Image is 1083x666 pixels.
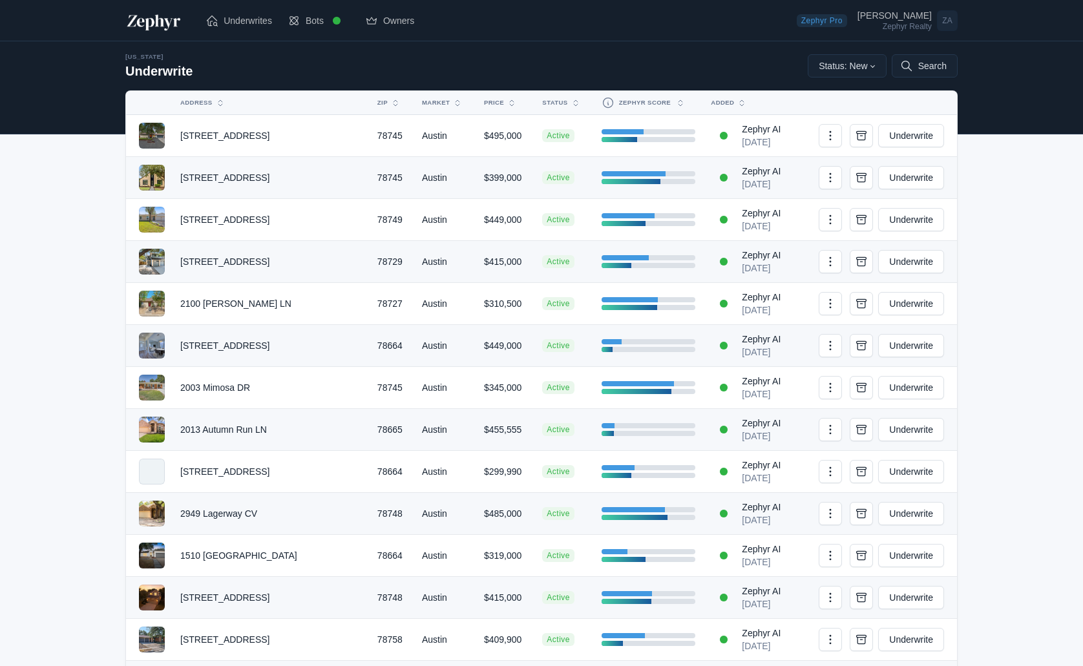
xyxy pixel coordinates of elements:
[173,451,370,493] td: [STREET_ADDRESS]
[850,460,873,483] button: Archive
[476,619,534,661] td: $409,900
[476,367,534,409] td: $345,000
[476,535,534,577] td: $319,000
[850,292,873,315] button: Archive
[476,241,534,283] td: $415,000
[850,502,873,525] button: Archive
[370,325,414,367] td: 78664
[742,459,781,472] div: Zephyr AI
[857,23,932,30] div: Zephyr Realty
[878,166,944,189] a: Underwrite
[878,334,944,357] a: Underwrite
[370,199,414,241] td: 78749
[173,241,370,283] td: [STREET_ADDRESS]
[306,14,324,27] span: Bots
[370,241,414,283] td: 78729
[542,339,574,352] span: Active
[742,262,781,275] div: [DATE]
[878,460,944,483] a: Underwrite
[742,543,781,556] div: Zephyr AI
[534,92,578,113] button: Status
[542,255,574,268] span: Active
[370,535,414,577] td: 78664
[173,619,370,661] td: [STREET_ADDRESS]
[476,199,534,241] td: $449,000
[742,640,781,652] div: [DATE]
[414,92,461,113] button: Market
[602,96,615,109] svg: Zephyr Score
[173,92,354,113] button: Address
[742,375,781,388] div: Zephyr AI
[937,10,958,31] span: ZA
[742,304,781,317] div: [DATE]
[383,14,414,27] span: Owners
[414,577,476,619] td: Austin
[542,549,574,562] span: Active
[414,535,476,577] td: Austin
[857,8,958,34] a: Open user menu
[878,418,944,441] a: Underwrite
[476,283,534,325] td: $310,500
[414,115,476,157] td: Austin
[742,207,781,220] div: Zephyr AI
[878,628,944,651] a: Underwrite
[370,283,414,325] td: 78727
[878,544,944,567] a: Underwrite
[542,591,574,604] span: Active
[850,544,873,567] button: Archive
[125,52,193,62] div: [US_STATE]
[370,619,414,661] td: 78758
[173,409,370,451] td: 2013 Autumn Run LN
[370,577,414,619] td: 78748
[850,124,873,147] button: Archive
[173,535,370,577] td: 1510 [GEOGRAPHIC_DATA]
[742,136,781,149] div: [DATE]
[370,157,414,199] td: 78745
[542,381,574,394] span: Active
[542,423,574,436] span: Active
[414,199,476,241] td: Austin
[414,367,476,409] td: Austin
[742,333,781,346] div: Zephyr AI
[476,451,534,493] td: $299,990
[594,91,688,114] button: Zephyr Score Zephyr Score
[742,514,781,526] div: [DATE]
[414,241,476,283] td: Austin
[742,165,781,178] div: Zephyr AI
[224,14,272,27] span: Underwrites
[742,220,781,233] div: [DATE]
[414,493,476,535] td: Austin
[850,334,873,357] button: Archive
[850,376,873,399] button: Archive
[414,619,476,661] td: Austin
[542,171,574,184] span: Active
[742,346,781,359] div: [DATE]
[892,54,958,78] button: Search
[370,367,414,409] td: 78745
[173,493,370,535] td: 2949 Lagerway CV
[370,115,414,157] td: 78745
[542,129,574,142] span: Active
[173,367,370,409] td: 2003 Mimosa DR
[370,92,399,113] button: Zip
[414,283,476,325] td: Austin
[542,507,574,520] span: Active
[542,213,574,226] span: Active
[173,283,370,325] td: 2100 [PERSON_NAME] LN
[476,577,534,619] td: $415,000
[125,10,182,31] img: Zephyr Logo
[742,178,781,191] div: [DATE]
[742,430,781,442] div: [DATE]
[878,124,944,147] a: Underwrite
[742,388,781,401] div: [DATE]
[370,493,414,535] td: 78748
[173,325,370,367] td: [STREET_ADDRESS]
[173,199,370,241] td: [STREET_ADDRESS]
[742,123,781,136] div: Zephyr AI
[542,465,574,478] span: Active
[797,14,847,27] span: Zephyr Pro
[878,250,944,273] a: Underwrite
[619,98,671,108] span: Zephyr Score
[808,54,887,78] button: Status: New
[476,493,534,535] td: $485,000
